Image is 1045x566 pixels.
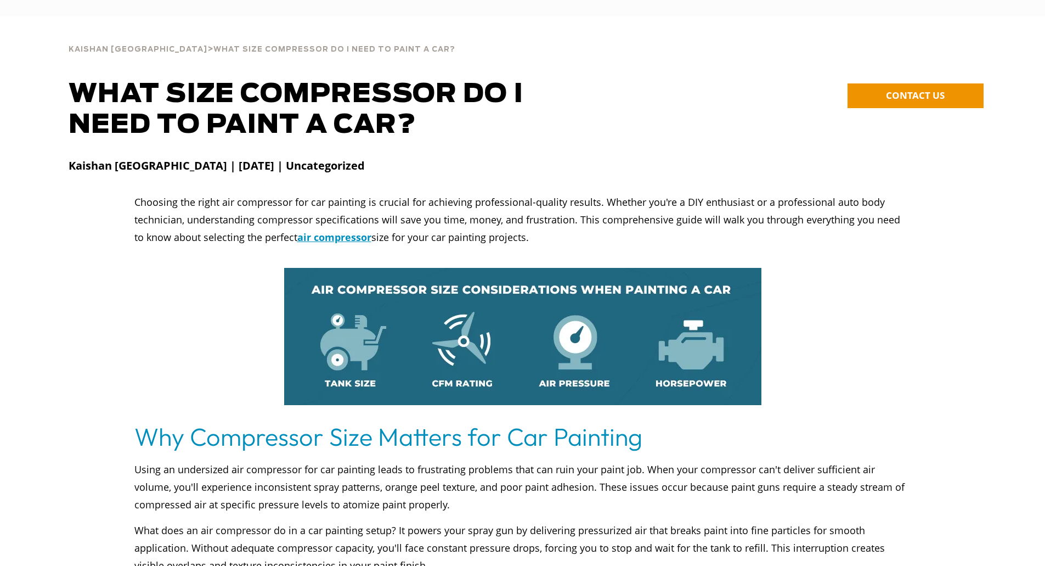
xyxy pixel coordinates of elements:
a: air compressor [297,231,371,244]
a: CONTACT US [848,83,984,108]
span: What Size Compressor Do I Need To Paint A Car? [213,46,455,53]
span: Choosing the right air compressor for car painting is crucial for achieving professional-quality ... [134,195,900,244]
img: What Size Compressor Do I Need To Paint A Car? [284,268,761,405]
span: CONTACT US [886,89,945,102]
h2: Why Compressor Size Matters for Car Painting [134,422,911,452]
span: size for your car painting projects. [371,231,529,244]
span: Using an undersized air compressor for car painting leads to frustrating problems that can ruin y... [134,463,905,511]
a: Kaishan [GEOGRAPHIC_DATA] [69,44,207,54]
span: WHAT SIZE COMPRESSOR DO I NEED TO PAINT A CAR? [69,81,523,138]
div: > [69,33,455,58]
strong: Kaishan [GEOGRAPHIC_DATA] | [DATE] | Uncategorized [69,158,365,173]
a: What Size Compressor Do I Need To Paint A Car? [213,44,455,54]
span: Kaishan [GEOGRAPHIC_DATA] [69,46,207,53]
